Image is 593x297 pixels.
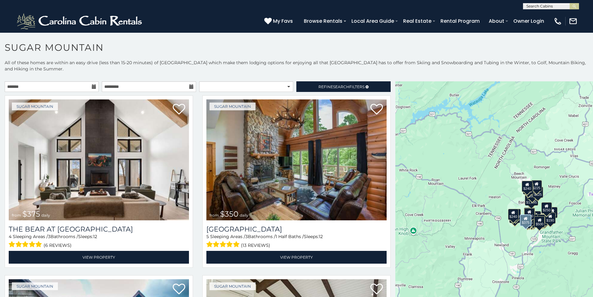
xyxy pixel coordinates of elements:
span: 5 [206,234,209,239]
span: Refine Filters [318,84,365,89]
img: The Bear At Sugar Mountain [9,99,189,220]
span: 4 [9,234,12,239]
a: Add to favorites [173,283,185,296]
a: Sugar Mountain [209,282,256,290]
div: $125 [533,187,543,198]
span: $350 [220,209,238,218]
span: (13 reviews) [241,241,270,249]
a: About [486,16,507,26]
a: Browse Rentals [301,16,346,26]
img: White-1-2.png [16,12,145,31]
a: The Bear At Sugar Mountain from $375 daily [9,99,189,220]
a: The Bear At [GEOGRAPHIC_DATA] [9,225,189,233]
div: $300 [524,208,535,219]
div: $155 [547,207,558,218]
a: Local Area Guide [348,16,397,26]
span: Search [333,84,349,89]
div: $240 [508,209,519,220]
a: View Property [206,251,387,264]
span: from [209,213,219,218]
span: (6 reviews) [44,241,72,249]
img: mail-regular-white.png [569,17,577,26]
a: Sugar Mountain [209,103,256,110]
div: $190 [524,208,534,219]
span: daily [41,213,50,218]
a: View Property [9,251,189,264]
a: Real Estate [400,16,435,26]
a: My Favs [264,17,294,25]
div: $195 [537,214,548,226]
span: 12 [93,234,97,239]
a: Add to favorites [370,283,383,296]
img: Grouse Moor Lodge [206,99,387,220]
div: $190 [545,213,556,224]
span: 3 [48,234,50,239]
div: Sleeping Areas / Bathrooms / Sleeps: [9,233,189,249]
span: $375 [22,209,40,218]
div: $200 [530,211,541,222]
div: Sleeping Areas / Bathrooms / Sleeps: [206,233,387,249]
div: $1,095 [525,194,539,206]
div: $240 [522,181,533,192]
h3: Grouse Moor Lodge [206,225,387,233]
a: Owner Login [510,16,547,26]
img: phone-regular-white.png [553,17,562,26]
h3: The Bear At Sugar Mountain [9,225,189,233]
a: [GEOGRAPHIC_DATA] [206,225,387,233]
span: daily [240,213,248,218]
span: My Favs [273,17,293,25]
span: from [12,213,21,218]
span: 3 [245,234,248,239]
a: RefineSearchFilters [296,81,390,92]
a: Rental Program [437,16,483,26]
span: 12 [319,234,323,239]
a: Grouse Moor Lodge from $350 daily [206,99,387,220]
div: $250 [541,202,552,213]
span: 1 Half Baths / [275,234,304,239]
div: $375 [520,214,531,226]
a: Sugar Mountain [12,282,58,290]
div: $500 [534,216,545,228]
div: $225 [531,180,542,191]
a: Sugar Mountain [12,103,58,110]
a: Add to favorites [370,103,383,116]
a: Add to favorites [173,103,185,116]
